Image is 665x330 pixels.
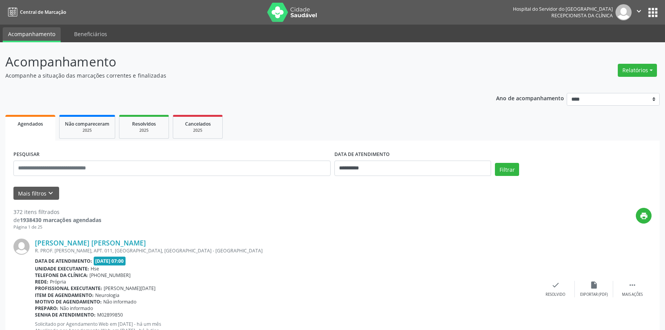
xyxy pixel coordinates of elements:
[551,281,560,289] i: check
[551,12,613,19] span: Recepcionista da clínica
[628,281,637,289] i: 
[646,6,660,19] button: apps
[65,121,109,127] span: Não compareceram
[636,208,652,224] button: print
[125,128,163,133] div: 2025
[635,7,643,15] i: 
[89,272,131,279] span: [PHONE_NUMBER]
[615,4,632,20] img: img
[618,64,657,77] button: Relatórios
[35,298,102,305] b: Motivo de agendamento:
[496,93,564,103] p: Ano de acompanhamento
[13,239,30,255] img: img
[65,128,109,133] div: 2025
[104,285,155,292] span: [PERSON_NAME][DATE]
[94,257,126,265] span: [DATE] 07:00
[18,121,43,127] span: Agendados
[20,9,66,15] span: Central de Marcação
[35,305,58,312] b: Preparo:
[5,6,66,18] a: Central de Marcação
[91,265,99,272] span: Hse
[632,4,646,20] button: 
[35,272,88,279] b: Telefone da clínica:
[334,149,390,161] label: DATA DE ATENDIMENTO
[35,279,48,285] b: Rede:
[640,212,648,220] i: print
[97,312,123,318] span: M02899850
[13,224,101,231] div: Página 1 de 25
[179,128,217,133] div: 2025
[35,258,92,264] b: Data de atendimento:
[5,52,463,71] p: Acompanhamento
[35,312,96,318] b: Senha de atendimento:
[103,298,136,305] span: Não informado
[132,121,156,127] span: Resolvidos
[95,292,119,298] span: Neurologia
[580,292,608,297] div: Exportar (PDF)
[3,27,61,42] a: Acompanhamento
[13,216,101,224] div: de
[50,279,66,285] span: Própria
[546,292,565,297] div: Resolvido
[622,292,643,297] div: Mais ações
[13,149,40,161] label: PESQUISAR
[513,6,613,12] div: Hospital do Servidor do [GEOGRAPHIC_DATA]
[35,292,94,298] b: Item de agendamento:
[185,121,211,127] span: Cancelados
[69,27,112,41] a: Beneficiários
[13,208,101,216] div: 372 itens filtrados
[35,265,89,272] b: Unidade executante:
[35,239,146,247] a: [PERSON_NAME] [PERSON_NAME]
[495,163,519,176] button: Filtrar
[20,216,101,224] strong: 1938430 marcações agendadas
[590,281,598,289] i: insert_drive_file
[5,71,463,80] p: Acompanhe a situação das marcações correntes e finalizadas
[46,189,55,197] i: keyboard_arrow_down
[35,247,536,254] div: R. PROF. [PERSON_NAME], APT. 011, [GEOGRAPHIC_DATA], [GEOGRAPHIC_DATA] - [GEOGRAPHIC_DATA]
[13,187,59,200] button: Mais filtroskeyboard_arrow_down
[60,305,93,312] span: Não informado
[35,285,102,292] b: Profissional executante:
